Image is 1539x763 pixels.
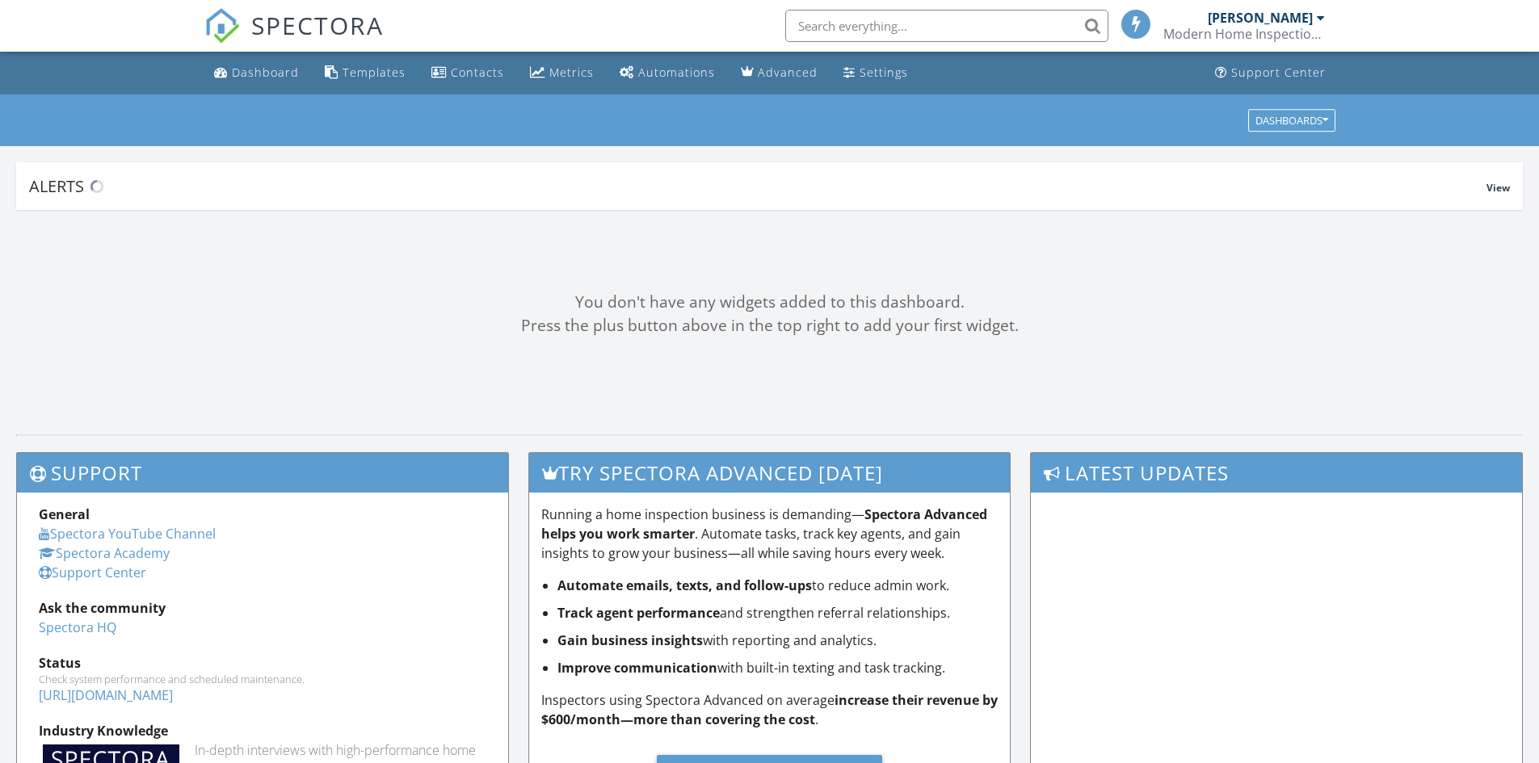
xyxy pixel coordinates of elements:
[557,576,812,594] strong: Automate emails, texts, and follow-ups
[734,58,824,88] a: Advanced
[318,58,412,88] a: Templates
[557,603,999,623] li: and strengthen referral relationships.
[557,604,720,622] strong: Track agent performance
[204,22,384,56] a: SPECTORA
[549,65,594,80] div: Metrics
[785,10,1108,42] input: Search everything...
[16,314,1523,337] div: Press the plus button above in the top right to add your first widget.
[251,8,384,42] span: SPECTORA
[16,291,1523,314] div: You don't have any widgets added to this dashboard.
[758,65,818,80] div: Advanced
[451,65,504,80] div: Contacts
[39,564,146,581] a: Support Center
[29,175,1486,197] div: Alerts
[557,631,999,650] li: with reporting and analytics.
[529,453,1011,493] h3: Try spectora advanced [DATE]
[541,505,999,563] p: Running a home inspection business is demanding— . Automate tasks, track key agents, and gain ins...
[638,65,715,80] div: Automations
[425,58,511,88] a: Contacts
[1208,10,1313,26] div: [PERSON_NAME]
[343,65,406,80] div: Templates
[39,721,486,740] div: Industry Knowledge
[39,686,173,704] a: [URL][DOMAIN_NAME]
[1163,26,1325,42] div: Modern Home Inspections LLC
[557,576,999,595] li: to reduce admin work.
[860,65,908,80] div: Settings
[39,544,170,562] a: Spectora Academy
[557,631,703,649] strong: Gain business insights
[1486,181,1510,195] span: View
[1248,109,1335,132] button: Dashboards
[557,658,999,677] li: with built-in texting and task tracking.
[1255,115,1328,126] div: Dashboards
[837,58,915,88] a: Settings
[1231,65,1326,80] div: Support Center
[208,58,305,88] a: Dashboard
[39,673,486,685] div: Check system performance and scheduled maintenance.
[39,653,486,673] div: Status
[541,691,998,728] strong: increase their revenue by $600/month—more than covering the cost
[39,618,116,636] a: Spectora HQ
[39,505,90,523] strong: General
[39,525,216,543] a: Spectora YouTube Channel
[613,58,721,88] a: Automations (Basic)
[204,8,240,44] img: The Best Home Inspection Software - Spectora
[1209,58,1332,88] a: Support Center
[524,58,600,88] a: Metrics
[232,65,299,80] div: Dashboard
[1031,453,1522,493] h3: Latest Updates
[39,598,486,618] div: Ask the community
[541,690,999,729] p: Inspectors using Spectora Advanced on average .
[17,453,508,493] h3: Support
[541,505,987,543] strong: Spectora Advanced helps you work smarter
[557,659,717,677] strong: Improve communication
